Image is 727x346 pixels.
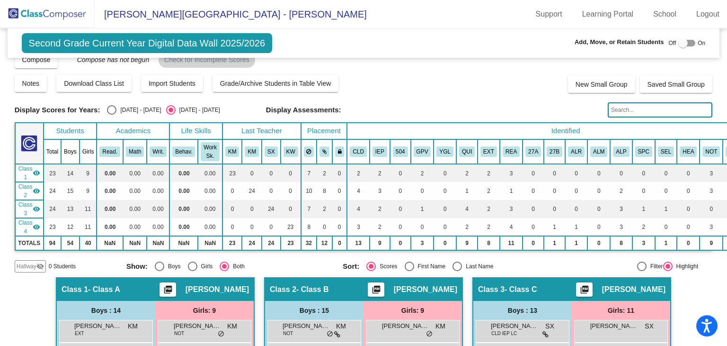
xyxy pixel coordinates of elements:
td: 4 [347,200,370,218]
button: SEL [658,146,674,157]
span: [PERSON_NAME] [602,285,665,294]
td: 0.00 [169,218,198,236]
input: Search... [608,102,712,118]
td: 8 [610,236,632,250]
td: 11 [80,218,97,236]
div: [DATE] - [DATE] [176,106,220,114]
td: 2 [610,182,632,200]
td: 12 [61,218,80,236]
td: 0 [434,200,456,218]
td: 7 [301,164,317,182]
td: 0 [632,182,655,200]
td: 24 [262,200,281,218]
button: Read. [99,146,120,157]
td: 23 [222,236,242,250]
td: 23 [44,164,61,182]
td: 0 [587,164,610,182]
th: Culturally Linguistic Diversity [347,139,370,164]
th: Health Impacts in the Learning Env [677,139,700,164]
th: Last Teacher [222,123,301,139]
td: 54 [61,236,80,250]
mat-radio-group: Select an option [126,262,336,271]
td: Krystal Massongill - Class B [15,182,44,200]
td: 4 [500,218,523,236]
th: Life Skills [169,123,222,139]
td: 23 [281,236,301,250]
td: 0 [281,164,301,182]
span: Download Class List [64,80,124,87]
span: Second Grade Current Year Digital Data Wall 2025/2026 [22,33,273,53]
span: Notes [22,80,40,87]
th: Individualized Education Plan [370,139,390,164]
div: Girls: 11 [572,301,670,320]
td: 0 [332,182,347,200]
td: 0 [565,182,587,200]
td: 0 [677,164,700,182]
div: [DATE] - [DATE] [116,106,161,114]
button: Download Class List [56,75,132,92]
mat-icon: visibility [33,223,40,231]
span: [PERSON_NAME] [74,321,122,331]
th: Academics [97,123,169,139]
th: Katie Meier [222,139,242,164]
td: TOTALS [15,236,44,250]
td: 2 [317,164,332,182]
button: Behav. [172,146,195,157]
td: 8 [478,236,500,250]
td: NaN [169,236,198,250]
td: 0 [262,164,281,182]
td: 2 [456,218,478,236]
td: 0 [390,200,411,218]
th: Krystal Massongill [242,139,262,164]
button: 504 [393,146,408,157]
span: Compose has not begun [68,56,150,64]
span: Show: [126,262,148,271]
td: 0 [390,182,411,200]
div: Girls [197,262,213,271]
span: Display Scores for Years: [15,106,100,114]
span: Display Assessments: [266,106,341,114]
td: 0 [523,236,544,250]
td: 2 [370,200,390,218]
td: 3 [610,218,632,236]
span: New Small Group [576,81,628,88]
td: 3 [632,236,655,250]
td: 2 [478,182,500,200]
td: 0 [390,236,411,250]
div: Boys [164,262,181,271]
td: 0.00 [147,164,169,182]
td: 0 [242,164,262,182]
button: Print Students Details [368,282,384,297]
td: 2 [347,164,370,182]
td: 0 [222,182,242,200]
td: 0 [523,164,544,182]
td: 0.00 [147,218,169,236]
td: 1 [456,182,478,200]
th: Speech Only IEP [632,139,655,164]
td: 9 [370,236,390,250]
td: 0 [434,164,456,182]
th: Placement [301,123,347,139]
button: 27B [547,146,562,157]
th: Advanced Learning Reading [565,139,587,164]
span: Class 1 [62,285,88,294]
td: 3 [347,218,370,236]
td: 3 [500,164,523,182]
div: Both [229,262,245,271]
button: HEA [680,146,697,157]
th: Notes are included [700,139,723,164]
td: 0.00 [147,182,169,200]
a: Learning Portal [575,7,641,22]
td: 40 [80,236,97,250]
button: QUI [459,146,475,157]
td: 3 [370,182,390,200]
td: 0.00 [97,164,123,182]
span: - Class C [505,285,537,294]
td: 0 [655,218,677,236]
button: SX [265,146,278,157]
div: Girls: 9 [363,301,462,320]
td: 0.00 [97,182,123,200]
span: [PERSON_NAME][GEOGRAPHIC_DATA] - [PERSON_NAME] [95,7,367,22]
button: ALM [590,146,607,157]
span: Off [668,39,676,47]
